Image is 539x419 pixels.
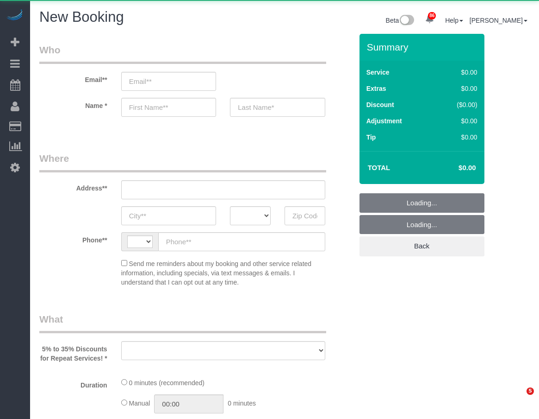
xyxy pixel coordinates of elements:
[121,260,311,286] span: Send me reminders about my booking and other service related information, including specials, via...
[438,68,477,77] div: $0.00
[129,379,204,387] span: 0 minutes (recommended)
[470,17,527,24] a: [PERSON_NAME]
[386,17,415,24] a: Beta
[359,236,484,256] a: Back
[399,15,414,27] img: New interface
[366,68,390,77] label: Service
[39,312,326,333] legend: What
[366,100,394,109] label: Discount
[438,100,477,109] div: ($0.00)
[428,12,436,19] span: 86
[438,133,477,142] div: $0.00
[366,133,376,142] label: Tip
[121,98,217,117] input: First Name**
[421,9,439,30] a: 86
[230,98,325,117] input: Last Name*
[438,116,477,126] div: $0.00
[6,9,24,22] img: Automaid Logo
[285,206,325,225] input: Zip Code**
[527,387,534,395] span: 5
[39,152,326,172] legend: Where
[367,42,480,52] h3: Summary
[508,387,530,410] iframe: Intercom live chat
[32,341,114,363] label: 5% to 35% Discounts for Repeat Services! *
[366,116,402,126] label: Adjustment
[228,400,256,407] span: 0 minutes
[32,98,114,110] label: Name *
[366,84,386,93] label: Extras
[445,17,463,24] a: Help
[39,43,326,64] legend: Who
[39,9,124,25] span: New Booking
[129,400,150,407] span: Manual
[368,164,390,171] strong: Total
[438,84,477,93] div: $0.00
[431,164,476,172] h4: $0.00
[32,377,114,390] label: Duration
